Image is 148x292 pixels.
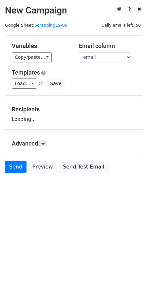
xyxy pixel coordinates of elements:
small: Google Sheet: [5,23,67,28]
a: Load... [12,79,37,89]
a: Copy/paste... [12,52,52,62]
a: Templates [12,69,40,76]
a: Scrapping19/09 [34,23,67,28]
button: Save [47,79,64,89]
div: Loading... [12,106,136,123]
h5: Advanced [12,140,136,147]
a: Send Test Email [59,161,108,173]
a: Preview [28,161,57,173]
a: Send [5,161,27,173]
span: Daily emails left: 50 [99,22,143,29]
a: Daily emails left: 50 [99,23,143,28]
h5: Email column [79,42,136,50]
h5: Recipients [12,106,136,113]
h2: New Campaign [5,5,143,16]
h5: Variables [12,42,69,50]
